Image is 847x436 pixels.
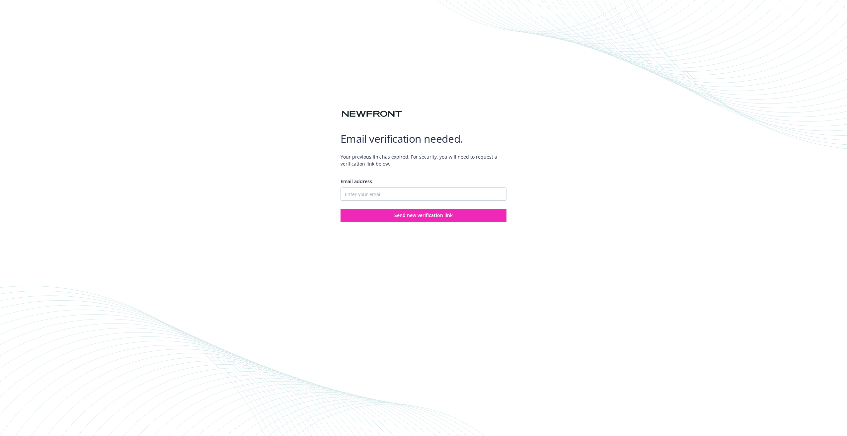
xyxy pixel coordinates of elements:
[341,187,506,201] input: Enter your email
[341,108,403,120] img: Newfront logo
[394,212,453,218] span: Send new verification link
[341,132,506,145] h1: Email verification needed.
[341,178,372,184] span: Email address
[341,148,506,173] span: Your previous link has expired. For security, you will need to request a verification link below.
[341,209,506,222] button: Send new verification link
